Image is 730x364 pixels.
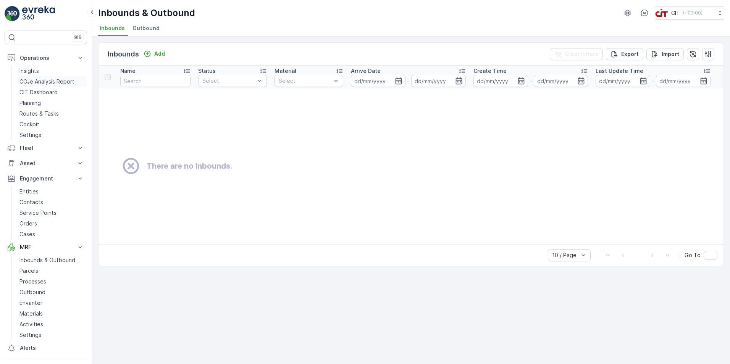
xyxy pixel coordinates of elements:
[534,75,588,87] input: dd/mm/yyyy
[100,24,125,32] span: Inbounds
[662,50,679,58] p: Import
[16,130,87,140] a: Settings
[16,255,87,266] a: Inbounds & Outbound
[16,197,87,208] a: Contacts
[16,276,87,287] a: Processes
[19,110,59,118] p: Routes & Tasks
[202,77,255,85] p: Select
[19,209,57,217] p: Service Points
[20,54,72,62] p: Operations
[5,50,87,66] button: Operations
[19,321,43,328] p: Activities
[16,330,87,340] a: Settings
[16,298,87,308] a: Envanter
[19,256,75,264] p: Inbounds & Outbound
[5,240,87,255] button: MRF
[351,67,381,75] p: Arrive Date
[16,66,87,76] a: Insights
[19,99,41,107] p: Planning
[16,287,87,298] a: Outbound
[19,331,41,339] p: Settings
[683,10,703,16] p: ( +03:00 )
[198,67,216,75] p: Status
[20,175,72,182] p: Engagement
[16,87,87,98] a: CIT Dashboard
[5,6,20,21] img: logo
[19,188,39,195] p: Entities
[20,159,72,167] p: Asset
[19,89,58,96] p: CIT Dashboard
[147,160,232,172] h2: There are no Inbounds.
[596,75,650,87] input: dd/mm/yyyy
[407,76,410,85] p: -
[655,9,668,17] img: cit-logo_pOk6rL0.png
[550,48,603,60] button: Clear Filters
[16,208,87,218] a: Service Points
[5,156,87,171] button: Asset
[606,48,643,60] button: Export
[98,7,195,19] p: Inbounds & Outbound
[411,75,466,87] input: dd/mm/yyyy
[74,34,82,40] p: ⌘B
[141,49,168,58] button: Add
[275,67,296,75] p: Material
[530,76,532,85] p: -
[16,266,87,276] a: Parcels
[22,6,55,21] img: logo_light-DOdMpM7g.png
[20,344,84,352] p: Alerts
[19,310,43,317] p: Materials
[19,220,37,227] p: Orders
[120,67,136,75] p: Name
[20,144,72,152] p: Fleet
[19,198,43,206] p: Contacts
[19,131,41,139] p: Settings
[646,48,684,60] button: Import
[565,50,598,58] p: Clear Filters
[19,78,74,85] p: CO₂e Analysis Report
[351,75,405,87] input: dd/mm/yyyy
[5,171,87,186] button: Engagement
[19,121,39,128] p: Cockpit
[19,67,39,75] p: Insights
[16,119,87,130] a: Cockpit
[16,218,87,229] a: Orders
[120,75,191,87] input: Search
[621,50,639,58] p: Export
[20,243,72,251] p: MRF
[473,75,528,87] input: dd/mm/yyyy
[132,24,160,32] span: Outbound
[279,77,331,85] p: Select
[19,299,42,307] p: Envanter
[154,50,165,58] p: Add
[16,98,87,108] a: Planning
[19,278,46,285] p: Processes
[652,76,654,85] p: -
[5,140,87,156] button: Fleet
[16,108,87,119] a: Routes & Tasks
[16,308,87,319] a: Materials
[16,229,87,240] a: Cases
[19,267,38,275] p: Parcels
[671,9,680,17] p: CIT
[655,6,724,20] button: CIT(+03:00)
[108,49,139,60] p: Inbounds
[596,67,643,75] p: Last Update Time
[5,340,87,356] a: Alerts
[685,251,701,259] span: Go To
[19,230,35,238] p: Cases
[19,288,45,296] p: Outbound
[16,186,87,197] a: Entities
[16,319,87,330] a: Activities
[473,67,507,75] p: Create Time
[656,75,711,87] input: dd/mm/yyyy
[16,76,87,87] a: CO₂e Analysis Report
